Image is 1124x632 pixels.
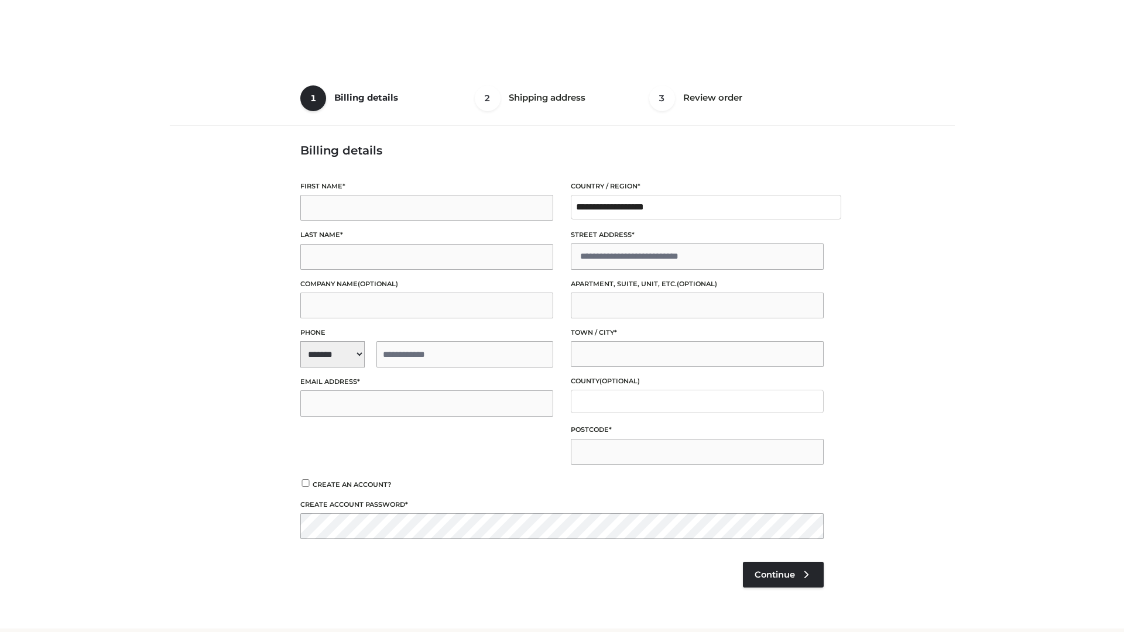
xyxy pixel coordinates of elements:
h3: Billing details [300,143,824,157]
label: Town / City [571,327,824,338]
label: Country / Region [571,181,824,192]
label: Street address [571,229,824,241]
label: County [571,376,824,387]
span: Review order [683,92,742,103]
label: Postcode [571,424,824,435]
label: Company name [300,279,553,290]
label: First name [300,181,553,192]
span: 1 [300,85,326,111]
span: 2 [475,85,501,111]
span: 3 [649,85,675,111]
label: Phone [300,327,553,338]
label: Last name [300,229,553,241]
span: Create an account? [313,480,392,489]
span: (optional) [358,280,398,288]
label: Apartment, suite, unit, etc. [571,279,824,290]
a: Continue [743,562,824,588]
span: Shipping address [509,92,585,103]
span: Billing details [334,92,398,103]
label: Create account password [300,499,824,510]
span: Continue [755,569,795,580]
span: (optional) [599,377,640,385]
input: Create an account? [300,479,311,487]
label: Email address [300,376,553,387]
span: (optional) [677,280,717,288]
